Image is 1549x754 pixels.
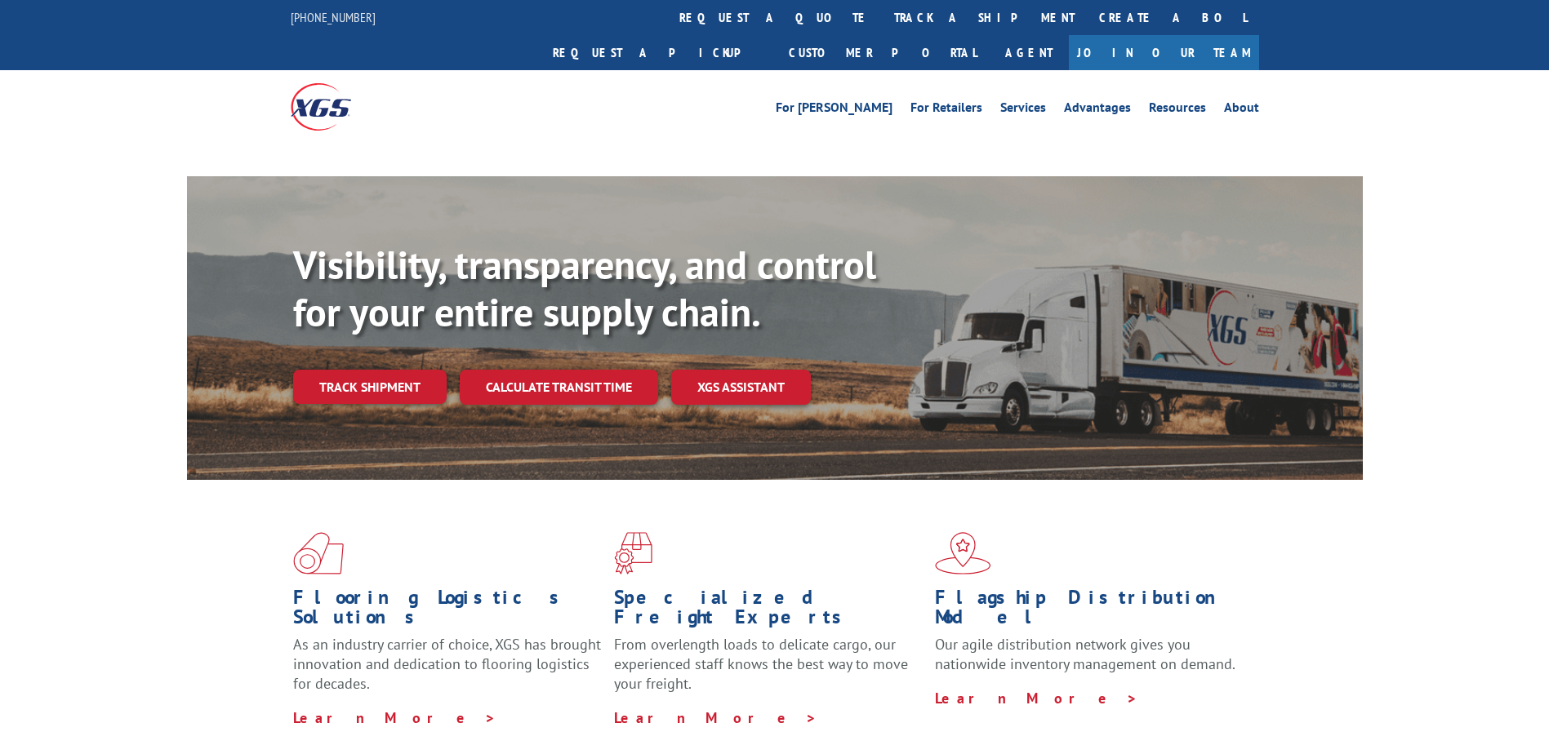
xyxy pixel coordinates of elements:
[671,370,811,405] a: XGS ASSISTANT
[293,635,601,693] span: As an industry carrier of choice, XGS has brought innovation and dedication to flooring logistics...
[777,35,989,70] a: Customer Portal
[989,35,1069,70] a: Agent
[614,708,817,727] a: Learn More >
[541,35,777,70] a: Request a pickup
[1224,101,1259,119] a: About
[1064,101,1131,119] a: Advantages
[1069,35,1259,70] a: Join Our Team
[293,239,876,337] b: Visibility, transparency, and control for your entire supply chain.
[614,588,923,635] h1: Specialized Freight Experts
[614,532,652,574] img: xgs-icon-focused-on-flooring-red
[935,532,991,574] img: xgs-icon-flagship-distribution-model-red
[935,635,1235,673] span: Our agile distribution network gives you nationwide inventory management on demand.
[460,370,658,405] a: Calculate transit time
[1000,101,1046,119] a: Services
[776,101,892,119] a: For [PERSON_NAME]
[293,588,602,635] h1: Flooring Logistics Solutions
[1149,101,1206,119] a: Resources
[910,101,982,119] a: For Retailers
[293,370,447,404] a: Track shipment
[935,689,1138,707] a: Learn More >
[291,9,376,25] a: [PHONE_NUMBER]
[935,588,1244,635] h1: Flagship Distribution Model
[293,708,496,727] a: Learn More >
[614,635,923,707] p: From overlength loads to delicate cargo, our experienced staff knows the best way to move your fr...
[293,532,344,574] img: xgs-icon-total-supply-chain-intelligence-red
